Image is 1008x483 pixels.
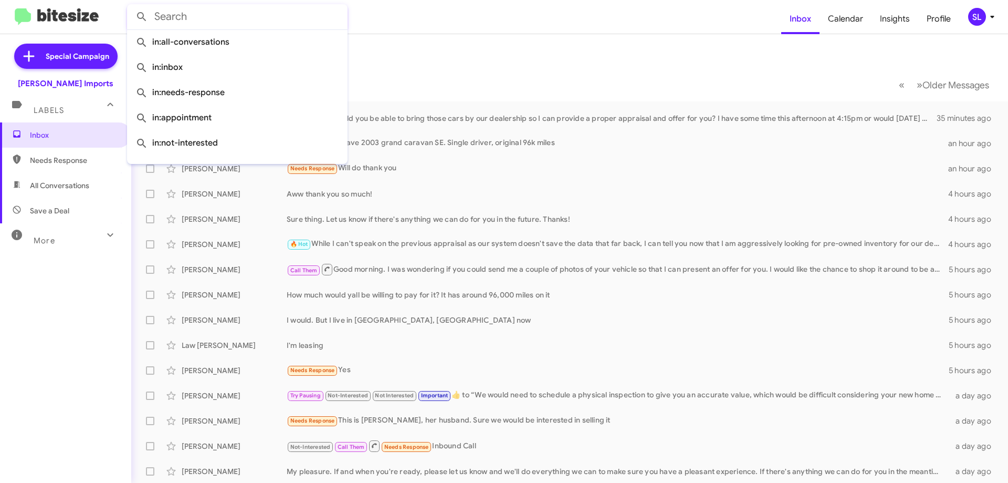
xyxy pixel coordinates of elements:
span: Try Pausing [290,392,321,399]
div: [PERSON_NAME] [182,189,287,199]
div: [PERSON_NAME] [182,390,287,401]
span: Special Campaign [46,51,109,61]
span: Needs Response [290,165,335,172]
a: Calendar [820,4,871,34]
span: Call Them [290,267,318,274]
div: I would. But I live in [GEOGRAPHIC_DATA], [GEOGRAPHIC_DATA] now [287,315,949,325]
span: Not-Interested [290,444,331,450]
span: in:needs-response [135,80,339,105]
div: [PERSON_NAME] Imports [18,78,113,89]
div: 5 hours ago [949,264,1000,275]
span: in:inbox [135,55,339,80]
span: Inbox [30,130,119,140]
span: 🔥 Hot [290,241,308,248]
div: 4 hours ago [948,214,1000,224]
span: Needs Response [30,155,119,166]
div: Aww thank you so much! [287,189,948,199]
span: Not Interested [375,392,414,399]
div: 5 hours ago [949,340,1000,351]
div: [PERSON_NAME] [182,466,287,477]
span: Not-Interested [328,392,368,399]
div: [PERSON_NAME] [182,365,287,376]
div: I have 2003 grand caravan SE. Single driver, original 96k miles [287,137,948,149]
div: SL [968,8,986,26]
div: an hour ago [948,138,1000,149]
div: [PERSON_NAME] [182,214,287,224]
div: 5 hours ago [949,315,1000,325]
div: ​👍​ to “ We would need to schedule a physical inspection to give you an accurate value, which wou... [287,389,949,402]
div: Yes [287,364,949,376]
div: a day ago [949,441,1000,451]
span: » [917,78,922,91]
input: Search [127,4,348,29]
div: While I can't speak on the previous appraisal as our system doesn't save the data that far back, ... [287,238,948,250]
button: SL [959,8,996,26]
span: in:appointment [135,105,339,130]
div: 4 hours ago [948,189,1000,199]
div: [PERSON_NAME] [182,315,287,325]
span: Needs Response [290,417,335,424]
div: 5 hours ago [949,290,1000,300]
span: Needs Response [290,367,335,374]
a: Inbox [781,4,820,34]
div: Good morning. I was wondering if you could send me a couple of photos of your vehicle so that I c... [287,263,949,276]
button: Next [910,74,995,96]
span: Important [421,392,448,399]
div: [PERSON_NAME] [182,290,287,300]
button: Previous [892,74,911,96]
span: More [34,236,55,245]
div: [PERSON_NAME] [182,416,287,426]
div: [PERSON_NAME] [182,163,287,174]
div: a day ago [949,390,1000,401]
div: Law [PERSON_NAME] [182,340,287,351]
div: Great! When would you be able to bring those cars by our dealership so I can provide a proper app... [287,113,937,124]
div: Will do thank you [287,162,948,174]
span: Save a Deal [30,205,69,216]
div: [PERSON_NAME] [182,441,287,451]
div: 4 hours ago [948,239,1000,250]
div: a day ago [949,416,1000,426]
span: Needs Response [384,444,429,450]
a: Profile [918,4,959,34]
div: My pleasure. If and when you're ready, please let us know and we'll do everything we can to make ... [287,466,949,477]
span: Labels [34,106,64,115]
div: 5 hours ago [949,365,1000,376]
span: in:sold-verified [135,156,339,181]
span: Older Messages [922,79,989,91]
div: 35 minutes ago [937,113,1000,124]
span: « [899,78,905,91]
div: How much would yall be willing to pay for it? It has around 96,000 miles on it [287,290,949,300]
nav: Page navigation example [893,74,995,96]
span: All Conversations [30,180,89,191]
span: Call Them [338,444,365,450]
div: an hour ago [948,163,1000,174]
div: Inbound Call [287,439,949,453]
span: in:not-interested [135,130,339,156]
div: a day ago [949,466,1000,477]
div: I'm leasing [287,340,949,351]
span: in:all-conversations [135,29,339,55]
a: Insights [871,4,918,34]
div: This is [PERSON_NAME], her husband. Sure we would be interested in selling it [287,415,949,427]
div: [PERSON_NAME] [182,239,287,250]
div: [PERSON_NAME] [182,264,287,275]
a: Special Campaign [14,44,118,69]
div: Sure thing. Let us know if there's anything we can do for you in the future. Thanks! [287,214,948,224]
